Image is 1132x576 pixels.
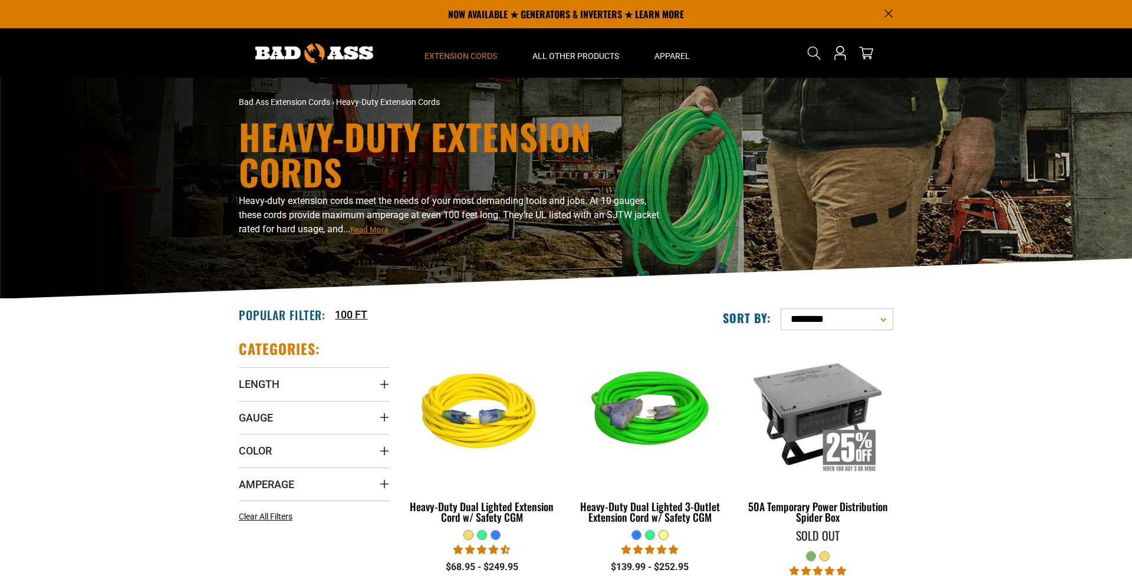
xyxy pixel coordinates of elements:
div: Heavy-Duty Dual Lighted Extension Cord w/ Safety CGM [407,501,557,522]
img: neon green [575,345,724,481]
nav: breadcrumbs [239,96,669,108]
img: Bad Ass Extension Cords [255,44,373,63]
span: › [332,97,334,107]
span: All Other Products [532,51,619,61]
span: Apparel [654,51,690,61]
img: yellow [408,345,557,481]
span: 4.92 stars [621,544,678,555]
h2: Popular Filter: [239,307,325,322]
h1: Heavy-Duty Extension Cords [239,119,669,189]
span: Heavy-duty extension cords meet the needs of your most demanding tools and jobs. At 10 gauges, th... [239,195,659,235]
span: Length [239,377,279,391]
a: 100 FT [335,307,367,322]
span: Heavy-Duty Extension Cords [336,97,440,107]
summary: Extension Cords [407,28,515,78]
span: Read More [350,225,389,234]
summary: Gauge [239,401,389,434]
div: Sold Out [743,529,893,541]
span: Color [239,444,272,457]
div: $68.95 - $249.95 [407,560,557,574]
div: $139.99 - $252.95 [575,560,725,574]
label: Sort by: [723,310,771,325]
div: 50A Temporary Power Distribution Spider Box [743,501,893,522]
summary: Search [805,44,824,62]
a: 50A Temporary Power Distribution Spider Box 50A Temporary Power Distribution Spider Box [743,340,893,529]
summary: Apparel [637,28,707,78]
summary: Amperage [239,468,389,501]
a: yellow Heavy-Duty Dual Lighted Extension Cord w/ Safety CGM [407,340,557,529]
a: Bad Ass Extension Cords [239,97,330,107]
img: 50A Temporary Power Distribution Spider Box [743,345,892,481]
h2: Categories: [239,340,320,358]
summary: Color [239,434,389,467]
summary: Length [239,367,389,400]
span: Gauge [239,411,273,424]
summary: All Other Products [515,28,637,78]
div: Heavy-Duty Dual Lighted 3-Outlet Extension Cord w/ Safety CGM [575,501,725,522]
span: Amperage [239,478,294,491]
a: neon green Heavy-Duty Dual Lighted 3-Outlet Extension Cord w/ Safety CGM [575,340,725,529]
span: Extension Cords [424,51,497,61]
span: 4.64 stars [453,544,510,555]
a: Clear All Filters [239,511,297,523]
span: Clear All Filters [239,512,292,521]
